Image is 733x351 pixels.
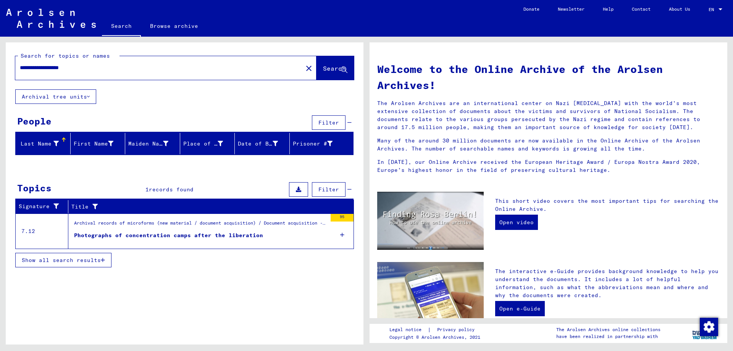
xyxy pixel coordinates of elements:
[290,133,354,154] mat-header-cell: Prisoner #
[183,137,235,150] div: Place of Birth
[19,137,70,150] div: Last Name
[180,133,235,154] mat-header-cell: Place of Birth
[495,267,720,299] p: The interactive e-Guide provides background knowledge to help you understand the documents. It in...
[304,64,313,73] mat-icon: close
[700,318,718,336] img: Change consent
[145,186,149,193] span: 1
[74,137,125,150] div: First Name
[293,137,344,150] div: Prisoner #
[6,9,96,28] img: Arolsen_neg.svg
[709,7,717,12] span: EN
[125,133,180,154] mat-header-cell: Maiden Name
[74,231,263,239] div: Photographs of concentration camps after the liberation
[19,201,68,213] div: Signature
[128,140,168,148] div: Maiden Name
[238,140,278,148] div: Date of Birth
[377,61,720,93] h1: Welcome to the Online Archive of the Arolsen Archives!
[19,140,59,148] div: Last Name
[19,202,58,210] div: Signature
[377,137,720,153] p: Many of the around 30 million documents are now available in the Online Archive of the Arolsen Ar...
[495,197,720,213] p: This short video covers the most important tips for searching the Online Archive.
[74,220,327,230] div: Archival records of microforms (new material / document acquisition) / Document acquisition - Int...
[389,326,428,334] a: Legal notice
[312,115,346,130] button: Filter
[377,158,720,174] p: In [DATE], our Online Archive received the European Heritage Award / Europa Nostra Award 2020, Eu...
[318,119,339,126] span: Filter
[318,186,339,193] span: Filter
[71,133,126,154] mat-header-cell: First Name
[16,133,71,154] mat-header-cell: Last Name
[556,326,660,333] p: The Arolsen Archives online collections
[149,186,194,193] span: records found
[431,326,484,334] a: Privacy policy
[74,140,114,148] div: First Name
[128,137,180,150] div: Maiden Name
[495,301,545,316] a: Open e-Guide
[556,333,660,340] p: have been realized in partnership with
[17,114,52,128] div: People
[15,253,111,267] button: Show all search results
[16,214,68,249] td: 7.12
[377,192,484,250] img: video.jpg
[495,215,538,230] a: Open video
[17,181,52,195] div: Topics
[389,326,484,334] div: |
[293,140,333,148] div: Prisoner #
[316,56,354,80] button: Search
[71,201,344,213] div: Title
[389,334,484,341] p: Copyright © Arolsen Archives, 2021
[331,214,354,222] div: 95
[71,203,335,211] div: Title
[691,324,719,343] img: yv_logo.png
[22,257,101,264] span: Show all search results
[301,60,316,76] button: Clear
[235,133,290,154] mat-header-cell: Date of Birth
[21,52,110,59] mat-label: Search for topics or names
[183,140,223,148] div: Place of Birth
[312,182,346,197] button: Filter
[141,17,207,35] a: Browse archive
[102,17,141,37] a: Search
[323,65,346,72] span: Search
[238,137,289,150] div: Date of Birth
[377,99,720,131] p: The Arolsen Archives are an international center on Nazi [MEDICAL_DATA] with the world’s most ext...
[377,262,484,333] img: eguide.jpg
[15,89,96,104] button: Archival tree units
